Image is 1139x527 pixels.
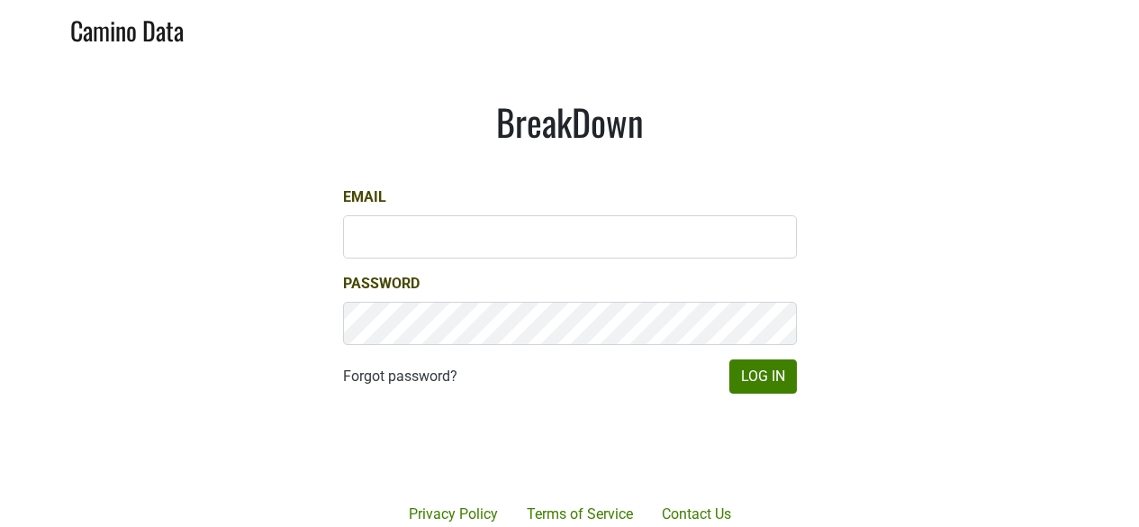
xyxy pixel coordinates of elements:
a: Forgot password? [343,366,457,387]
a: Camino Data [70,7,184,50]
button: Log In [729,359,797,394]
label: Email [343,186,386,208]
h1: BreakDown [343,100,797,143]
label: Password [343,273,420,295]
